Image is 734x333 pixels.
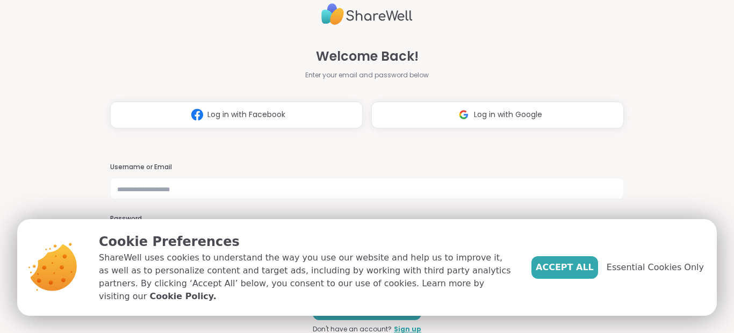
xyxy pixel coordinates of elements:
span: Log in with Facebook [207,109,285,120]
span: Accept All [536,261,594,274]
span: Log in with Google [474,109,542,120]
button: Log in with Google [371,102,624,128]
button: Log in with Facebook [110,102,363,128]
img: ShareWell Logomark [187,105,207,125]
p: Cookie Preferences [99,232,514,251]
span: Enter your email and password below [305,70,429,80]
h3: Password [110,214,624,223]
a: Cookie Policy. [149,290,216,303]
span: Essential Cookies Only [607,261,704,274]
p: ShareWell uses cookies to understand the way you use our website and help us to improve it, as we... [99,251,514,303]
img: ShareWell Logomark [454,105,474,125]
button: Accept All [531,256,598,279]
h3: Username or Email [110,163,624,172]
span: Welcome Back! [316,47,419,66]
